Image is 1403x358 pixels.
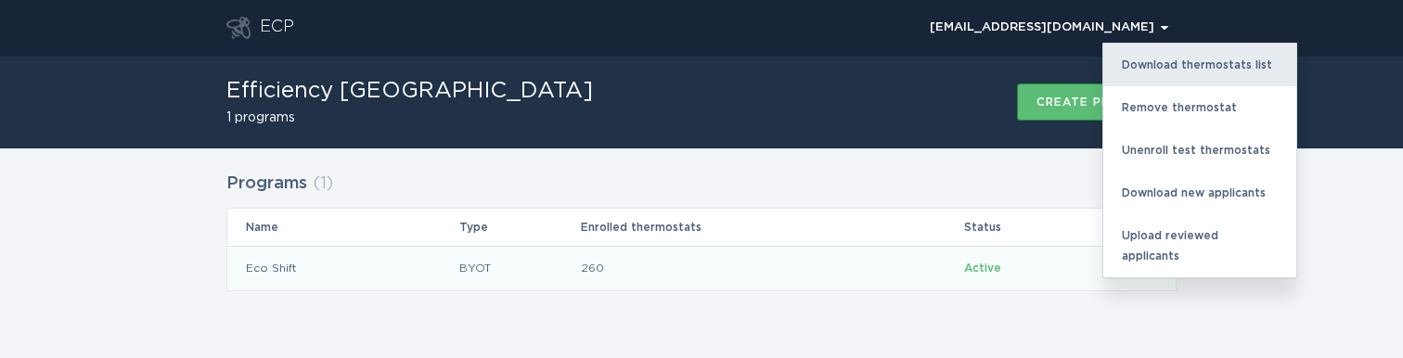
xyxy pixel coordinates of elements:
[260,17,294,39] div: ECP
[227,209,1176,246] tr: Table Headers
[227,246,458,290] td: Eco Shift
[1103,44,1296,86] div: Download thermostats list
[580,209,962,246] th: Enrolled thermostats
[458,209,581,246] th: Type
[1036,96,1157,108] div: Create program
[964,262,1001,274] span: Active
[963,209,1101,246] th: Status
[227,209,458,246] th: Name
[1017,83,1177,121] button: Create program
[226,167,307,200] h2: Programs
[921,14,1177,42] button: Open user account details
[1103,214,1296,277] div: Upload reviewed applicants
[458,246,581,290] td: BYOT
[313,175,333,192] span: ( 1 )
[226,80,593,102] h1: Efficiency [GEOGRAPHIC_DATA]
[930,22,1168,33] div: [EMAIL_ADDRESS][DOMAIN_NAME]
[921,14,1177,42] div: Popover menu
[226,111,593,124] h2: 1 programs
[1103,129,1296,172] div: Unenroll test thermostats
[226,17,251,39] button: Go to dashboard
[1103,86,1296,129] div: Remove thermostat
[1103,172,1296,214] div: Download new applicants
[227,246,1176,290] tr: b509cdb630e34186acb0946a9743ea1d
[580,246,962,290] td: 260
